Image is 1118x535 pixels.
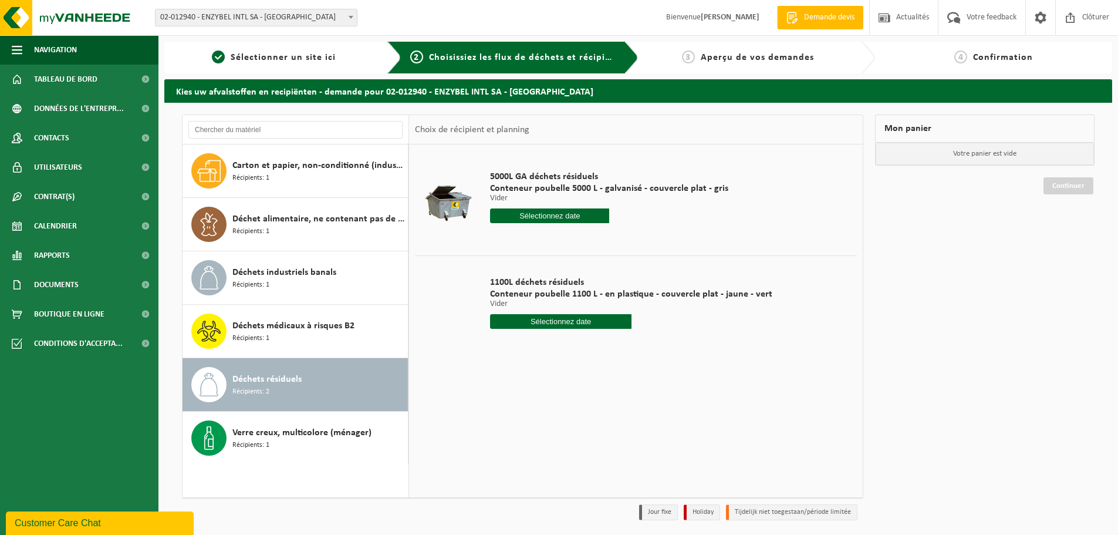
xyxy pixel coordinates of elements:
span: Conteneur poubelle 5000 L - galvanisé - couvercle plat - gris [490,183,728,194]
div: Mon panier [875,115,1095,143]
span: Documents [34,270,79,300]
li: Tijdelijk niet toegestaan/période limitée [726,504,857,520]
span: Rapports [34,241,70,270]
span: Sélectionner un site ici [231,53,336,62]
span: Carton et papier, non-conditionné (industriel) [232,159,405,173]
span: Contacts [34,123,69,153]
span: 5000L GA déchets résiduels [490,171,728,183]
p: Vider [490,194,728,203]
a: Continuer [1043,177,1093,194]
span: 3 [682,51,695,63]
p: Vider [490,300,772,308]
span: 1100L déchets résiduels [490,277,772,288]
span: Navigation [34,35,77,65]
span: Utilisateurs [34,153,82,182]
span: Données de l'entrepr... [34,94,124,123]
button: Déchets industriels banals Récipients: 1 [183,251,408,305]
span: Confirmation [973,53,1033,62]
span: Choisissiez les flux de déchets et récipients [429,53,624,62]
button: Carton et papier, non-conditionné (industriel) Récipients: 1 [183,144,408,198]
p: Votre panier est vide [876,143,1094,165]
span: Conditions d'accepta... [34,329,123,358]
span: Conteneur poubelle 1100 L - en plastique - couvercle plat - jaune - vert [490,288,772,300]
button: Déchets résiduels Récipients: 2 [183,358,408,412]
span: 1 [212,51,225,63]
div: Choix de récipient et planning [409,115,535,144]
span: Déchets industriels banals [232,265,336,280]
span: Boutique en ligne [34,300,104,329]
span: Calendrier [34,211,77,241]
strong: [PERSON_NAME] [701,13,759,22]
span: Déchets résiduels [232,372,302,386]
span: 02-012940 - ENZYBEL INTL SA - VILLERS-LE-BOUILLET [156,9,357,26]
h2: Kies uw afvalstoffen en recipiënten - demande pour 02-012940 - ENZYBEL INTL SA - [GEOGRAPHIC_DATA] [164,79,1112,102]
span: Demande devis [801,12,857,23]
button: Déchet alimentaire, ne contenant pas de produits d'origine animale, non emballé Récipients: 1 [183,198,408,251]
span: Déchet alimentaire, ne contenant pas de produits d'origine animale, non emballé [232,212,405,226]
span: Récipients: 1 [232,333,269,344]
span: 02-012940 - ENZYBEL INTL SA - VILLERS-LE-BOUILLET [155,9,357,26]
span: Récipients: 2 [232,386,269,398]
iframe: chat widget [6,509,196,535]
input: Chercher du matériel [188,121,403,139]
li: Jour fixe [639,504,678,520]
button: Verre creux, multicolore (ménager) Récipients: 1 [183,412,408,465]
span: Récipients: 1 [232,226,269,237]
span: Aperçu de vos demandes [701,53,814,62]
span: Récipients: 1 [232,173,269,184]
li: Holiday [684,504,720,520]
span: 4 [954,51,967,63]
span: 2 [410,51,423,63]
span: Contrat(s) [34,182,75,211]
span: Récipients: 1 [232,440,269,451]
span: Verre creux, multicolore (ménager) [232,426,371,440]
span: Tableau de bord [34,65,97,94]
input: Sélectionnez date [490,208,609,223]
a: Demande devis [777,6,863,29]
span: Récipients: 1 [232,280,269,291]
span: Déchets médicaux à risques B2 [232,319,354,333]
a: 1Sélectionner un site ici [170,51,378,65]
button: Déchets médicaux à risques B2 Récipients: 1 [183,305,408,358]
input: Sélectionnez date [490,314,631,329]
